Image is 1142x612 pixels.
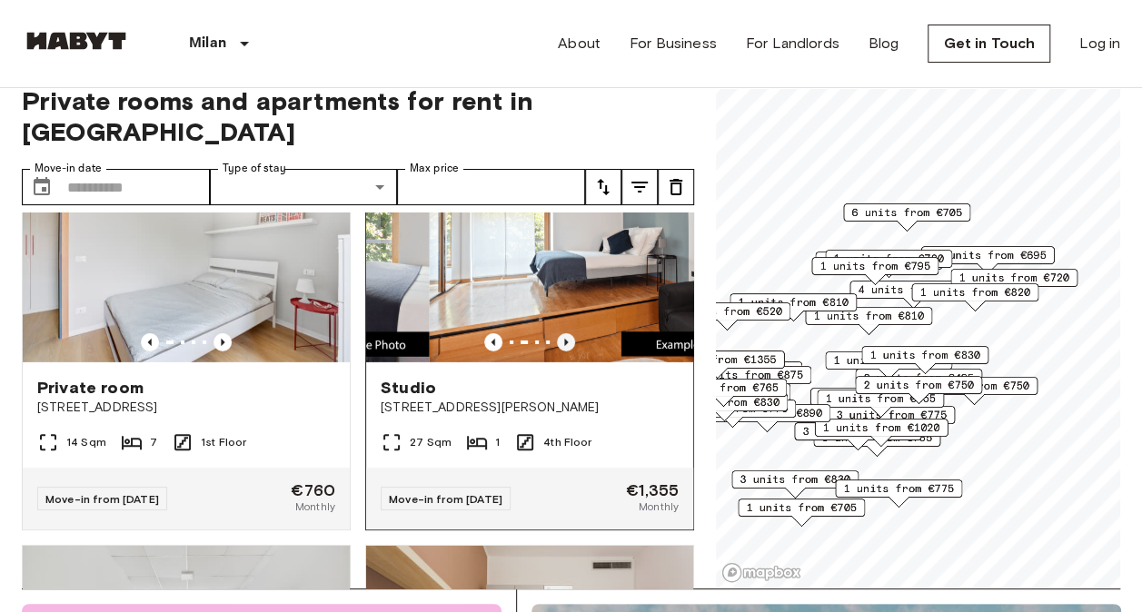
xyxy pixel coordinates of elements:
span: 1 units from €720 [823,252,934,269]
span: 1 units from €705 [746,499,857,516]
button: Previous image [484,333,502,351]
div: Map marker [810,388,944,416]
span: Monthly [639,498,679,515]
span: 3 units from €830 [740,471,850,488]
div: Map marker [843,203,970,232]
label: Type of stay [223,161,286,176]
div: Map marker [794,422,921,450]
span: 1 units from €720 [833,251,944,267]
span: 1 units from €785 [833,352,944,369]
div: Map marker [950,269,1077,297]
span: 1 units from €875 [692,367,803,383]
span: 1 units from €830 [869,347,980,363]
span: 1 units from €810 [738,294,849,311]
span: 4th Floor [543,434,591,450]
span: 1 units from €1020 [823,420,940,436]
span: 3 units from €1355 [660,351,777,368]
div: Map marker [660,379,787,407]
span: 1st Floor [201,434,246,450]
div: Map marker [921,246,1055,274]
span: 7 [150,434,157,450]
div: Map marker [817,390,944,418]
span: 6 units from €705 [851,204,962,221]
div: Map marker [855,376,982,404]
span: 1 [495,434,500,450]
div: Map marker [663,302,790,331]
div: Map marker [738,498,865,527]
a: Mapbox logo [721,562,801,583]
button: tune [658,169,694,205]
label: Move-in date [35,161,102,176]
button: Previous image [214,333,232,351]
span: Move-in from [DATE] [45,492,159,506]
span: Private room [37,377,144,399]
a: Log in [1079,33,1120,54]
img: Habyt [22,32,131,50]
a: Blog [869,33,899,54]
span: 10 units from €695 [929,247,1047,263]
span: [STREET_ADDRESS] [37,399,335,417]
button: Choose date [24,169,60,205]
button: tune [585,169,621,205]
span: €760 [291,482,335,498]
span: Studio [381,377,436,399]
span: 3 units from €1235 [819,389,936,405]
div: Map marker [825,351,952,380]
span: Private rooms and apartments for rent in [GEOGRAPHIC_DATA] [22,85,694,147]
span: 2 units from €765 [668,380,779,396]
span: 3 units from €775 [836,407,947,423]
button: tune [621,169,658,205]
div: Map marker [805,307,932,335]
img: Marketing picture of unit IT-14-001-007-01H [430,144,757,362]
span: Move-in from [DATE] [389,492,502,506]
span: €1,355 [626,482,679,498]
div: Map marker [911,283,1038,311]
div: Map marker [731,470,859,498]
span: 1 units from €855 [825,390,936,407]
span: 1 units from €820 [919,284,1030,301]
img: Marketing picture of unit IT-14-037-004-07H [23,144,350,362]
span: 4 units from €735 [858,281,968,298]
a: Marketing picture of unit IT-14-037-004-07HPrevious imagePrevious imagePrivate room[STREET_ADDRES... [22,143,351,530]
button: Previous image [141,333,159,351]
span: 2 units from €750 [863,377,974,393]
a: Marketing picture of unit IT-14-001-007-01HMarketing picture of unit IT-14-001-007-01HPrevious im... [365,143,694,530]
div: Map marker [815,419,948,447]
div: Map marker [835,479,962,508]
a: About [558,33,601,54]
div: Map marker [861,346,988,374]
span: 1 units from €520 [671,303,782,320]
span: 1 units from €810 [813,308,924,324]
p: Milan [189,33,226,54]
span: 2 units from €890 [711,405,822,421]
span: 14 Sqm [66,434,106,450]
span: 2 units from €750 [919,378,1029,394]
span: Monthly [295,498,335,515]
a: For Landlords [746,33,839,54]
span: 27 Sqm [410,434,452,450]
span: 4 units from €775 [677,400,788,417]
span: [STREET_ADDRESS][PERSON_NAME] [381,399,679,417]
label: Max price [410,161,459,176]
span: 1 units from €795 [819,258,930,274]
a: Get in Touch [928,25,1050,63]
div: Map marker [730,293,857,321]
button: Previous image [557,333,575,351]
span: 1 units from €775 [843,480,954,497]
div: Map marker [815,252,942,280]
div: Map marker [660,393,788,421]
div: Map marker [811,257,938,285]
div: Map marker [825,250,952,278]
span: 1 units from €720 [958,270,1069,286]
div: Map marker [651,350,785,379]
a: For Business [630,33,717,54]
